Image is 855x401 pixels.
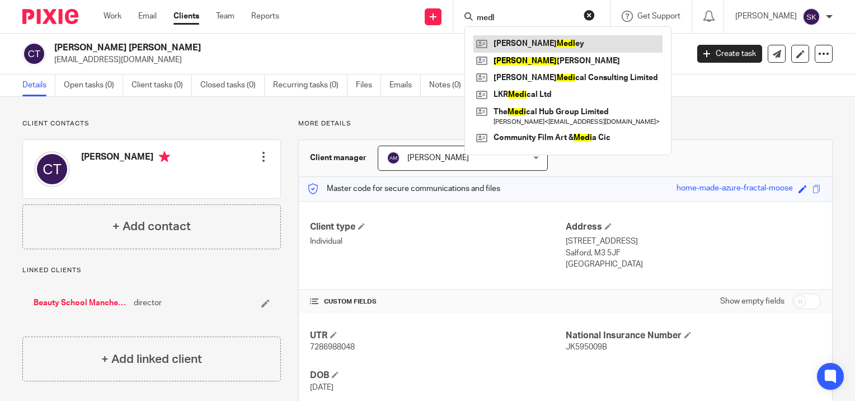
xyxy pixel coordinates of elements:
[104,11,121,22] a: Work
[34,297,128,309] a: Beauty School Manchester Ltd
[101,351,202,368] h4: + Add linked client
[54,42,555,54] h2: [PERSON_NAME] [PERSON_NAME]
[566,259,821,270] p: [GEOGRAPHIC_DATA]
[310,343,355,351] span: 7286988048
[22,266,281,275] p: Linked clients
[310,236,565,247] p: Individual
[387,151,400,165] img: svg%3E
[566,248,821,259] p: Salford, M3 5JF
[173,11,199,22] a: Clients
[677,183,793,195] div: home-made-azure-fractal-moose
[310,330,565,342] h4: UTR
[356,74,381,96] a: Files
[566,236,821,247] p: [STREET_ADDRESS]
[310,384,333,391] span: [DATE]
[159,151,170,162] i: Primary
[54,54,680,66] p: [EMAIL_ADDRESS][DOMAIN_NAME]
[310,297,565,306] h4: CUSTOM FIELDS
[22,119,281,128] p: Client contacts
[138,11,157,22] a: Email
[310,370,565,381] h4: DOB
[584,10,595,21] button: Clear
[735,11,797,22] p: [PERSON_NAME]
[566,330,821,342] h4: National Insurance Number
[720,296,784,307] label: Show empty fields
[22,9,78,24] img: Pixie
[216,11,234,22] a: Team
[389,74,421,96] a: Emails
[697,45,762,63] a: Create task
[64,74,123,96] a: Open tasks (0)
[34,151,70,187] img: svg%3E
[251,11,279,22] a: Reports
[22,74,55,96] a: Details
[476,13,576,24] input: Search
[566,343,607,351] span: JK595009B
[566,221,821,233] h4: Address
[637,12,680,20] span: Get Support
[802,8,820,26] img: svg%3E
[429,74,470,96] a: Notes (0)
[310,221,565,233] h4: Client type
[134,297,162,309] span: director
[131,74,192,96] a: Client tasks (0)
[407,154,469,162] span: [PERSON_NAME]
[273,74,347,96] a: Recurring tasks (0)
[298,119,833,128] p: More details
[81,151,170,165] h4: [PERSON_NAME]
[200,74,265,96] a: Closed tasks (0)
[112,218,191,235] h4: + Add contact
[307,183,500,194] p: Master code for secure communications and files
[22,42,46,66] img: svg%3E
[310,152,367,164] h3: Client manager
